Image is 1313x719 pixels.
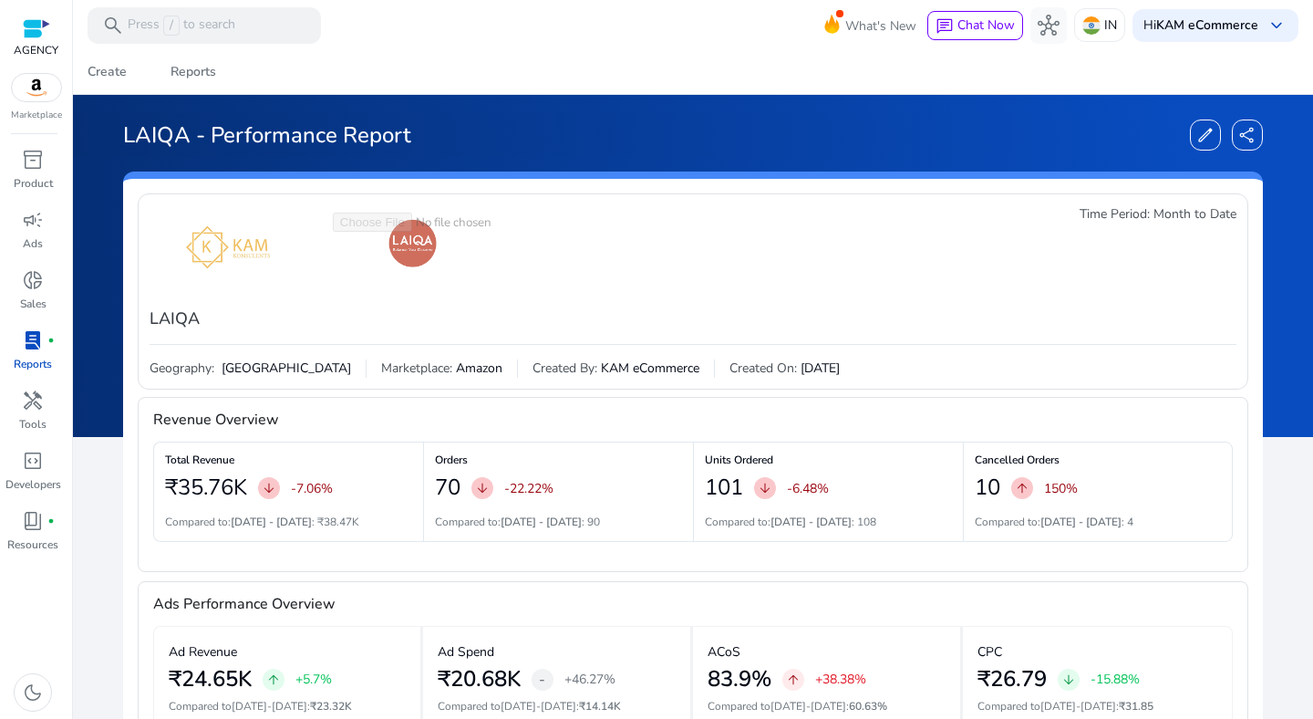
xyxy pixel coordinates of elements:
[165,474,247,501] h2: ₹35.76K
[22,390,44,412] span: handyman
[815,673,866,686] p: +38.38%
[438,666,521,693] h2: ₹20.68K
[758,481,772,495] span: arrow_downward
[1104,9,1117,41] p: IN
[501,699,576,714] span: [DATE]-[DATE]
[22,149,44,171] span: inventory_2
[729,359,797,378] span: Created On:
[708,666,771,693] h2: 83.9%
[22,269,44,291] span: donut_small
[23,235,43,252] p: Ads
[22,329,44,351] span: lab_profile
[708,642,740,662] p: ACoS
[1038,15,1060,36] span: hub
[1030,7,1067,44] button: hub
[435,459,682,463] h6: Orders
[770,515,852,529] b: [DATE] - [DATE]
[787,479,829,498] p: -6.48%
[266,672,281,687] span: arrow_upward
[22,510,44,532] span: book_4
[1015,481,1029,495] span: arrow_upward
[262,481,276,495] span: arrow_downward
[564,673,615,686] p: +46.27%
[11,109,62,122] p: Marketplace
[504,479,553,498] p: -22.22%
[539,669,545,691] span: -
[435,514,600,530] p: Compared to: : 90
[310,699,352,714] span: ₹23.32K
[150,306,200,331] span: LAIQA
[19,416,47,432] p: Tools
[849,699,887,714] span: 60.63%
[1040,699,1116,714] span: [DATE]-[DATE]
[501,515,582,529] b: [DATE] - [DATE]
[601,359,699,378] span: KAM eCommerce
[14,42,58,58] p: AGENCY
[14,175,53,192] p: Product
[1119,699,1153,714] span: ₹31.85
[1040,515,1122,529] b: [DATE] - [DATE]
[232,699,307,714] span: [DATE]-[DATE]
[532,359,597,378] span: Created By:
[977,666,1047,693] h2: ₹26.79
[14,356,52,372] p: Reports
[1266,15,1287,36] span: keyboard_arrow_down
[102,15,124,36] span: search
[1143,19,1258,32] p: Hi
[88,66,127,78] div: Create
[169,666,252,693] h2: ₹24.65K
[845,10,916,42] span: What's New
[150,218,310,276] img: JPaqNkcAlhVi85qSbS5SomjIiu92_brand_52ba30b1-f671-4ba6-8c20-c075b1dc54a5.jpeg
[165,514,359,530] p: Compared to: : ₹38.47K
[171,66,216,78] div: Reports
[47,337,55,344] span: fiber_manual_record
[12,74,61,101] img: amazon.svg
[975,474,1000,501] h2: 10
[475,481,490,495] span: arrow_downward
[1082,16,1101,35] img: in.svg
[1061,672,1076,687] span: arrow_downward
[705,459,952,463] h6: Units Ordered
[47,517,55,525] span: fiber_manual_record
[165,459,412,463] h6: Total Revenue
[153,405,279,434] span: Revenue Overview
[977,698,1217,714] p: Compared to :
[975,514,1133,530] p: Compared to: : 4
[22,682,44,703] span: dark_mode
[7,537,58,553] p: Resources
[786,672,801,687] span: arrow_upward
[438,642,494,662] p: Ad Spend
[20,296,47,312] p: Sales
[5,476,61,493] p: Developers
[22,450,44,472] span: code_blocks
[150,359,214,378] span: Geography:
[708,698,946,714] p: Compared to :
[381,359,452,378] span: Marketplace:
[1156,16,1258,34] b: KAM eCommerce
[169,642,237,662] p: Ad Revenue
[1153,205,1236,224] span: Month to Date
[957,16,1015,34] span: Chat Now
[770,699,846,714] span: [DATE]-[DATE]
[291,479,333,498] p: -7.06%
[218,359,351,378] span: [GEOGRAPHIC_DATA]
[438,698,676,714] p: Compared to :
[705,474,743,501] h2: 101
[1044,479,1078,498] p: 150%
[128,16,235,36] p: Press to search
[1238,126,1256,144] span: share
[22,209,44,231] span: campaign
[1080,205,1150,224] span: Time Period:
[579,699,621,714] span: ₹14.14K
[295,673,332,686] p: +5.7%
[1196,126,1215,144] span: edit
[1091,673,1140,686] p: -15.88%
[169,698,406,714] p: Compared to :
[153,589,336,619] span: Ads Performance Overview
[977,642,1002,662] p: CPC
[435,474,460,501] h2: 70
[927,11,1023,40] button: chatChat Now
[801,359,840,378] span: [DATE]
[456,359,502,378] span: Amazon
[231,515,312,529] b: [DATE] - [DATE]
